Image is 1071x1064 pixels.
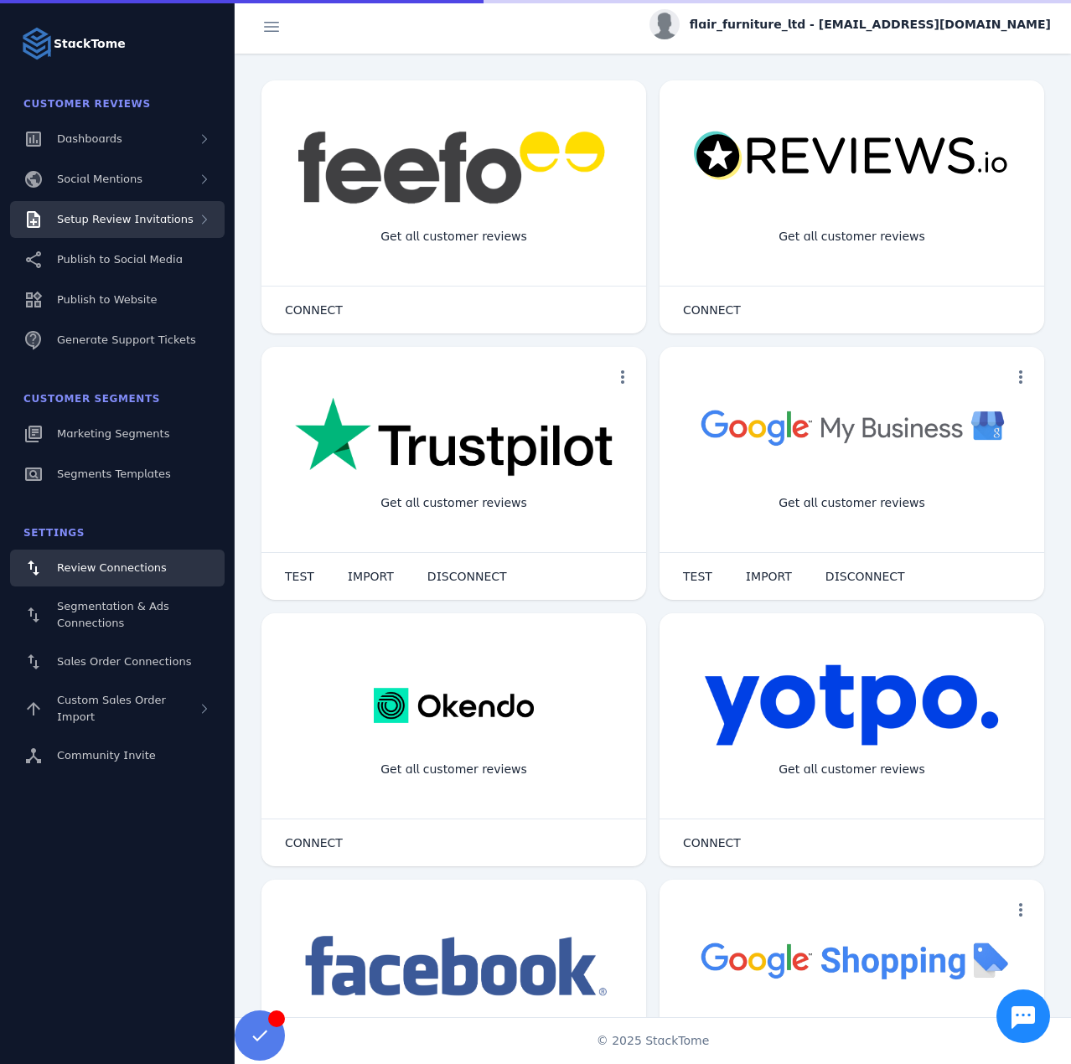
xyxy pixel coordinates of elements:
[23,98,151,110] span: Customer Reviews
[57,561,167,574] span: Review Connections
[285,837,343,849] span: CONNECT
[411,560,524,593] button: DISCONNECT
[649,9,1051,39] button: flair_furniture_ltd - [EMAIL_ADDRESS][DOMAIN_NAME]
[606,360,639,394] button: more
[765,747,939,792] div: Get all customer reviews
[57,213,194,225] span: Setup Review Invitations
[729,560,809,593] button: IMPORT
[427,571,507,582] span: DISCONNECT
[10,590,225,640] a: Segmentation & Ads Connections
[597,1032,710,1050] span: © 2025 StackTome
[57,333,196,346] span: Generate Support Tickets
[367,747,541,792] div: Get all customer reviews
[57,467,171,480] span: Segments Templates
[666,560,729,593] button: TEST
[10,550,225,586] a: Review Connections
[809,560,922,593] button: DISCONNECT
[57,132,122,145] span: Dashboards
[683,304,741,316] span: CONNECT
[57,173,142,185] span: Social Mentions
[683,571,712,582] span: TEST
[374,664,534,747] img: okendo.webp
[693,397,1011,457] img: googlebusiness.png
[367,481,541,525] div: Get all customer reviews
[54,35,126,53] strong: StackTome
[683,837,741,849] span: CONNECT
[295,397,613,479] img: trustpilot.png
[649,9,680,39] img: profile.jpg
[10,322,225,359] a: Generate Support Tickets
[10,241,225,278] a: Publish to Social Media
[23,527,85,539] span: Settings
[10,416,225,452] a: Marketing Segments
[285,304,343,316] span: CONNECT
[693,131,1011,182] img: reviewsio.svg
[825,571,905,582] span: DISCONNECT
[268,293,360,327] button: CONNECT
[765,214,939,259] div: Get all customer reviews
[20,27,54,60] img: Logo image
[367,214,541,259] div: Get all customer reviews
[57,293,157,306] span: Publish to Website
[10,281,225,318] a: Publish to Website
[268,560,331,593] button: TEST
[1004,360,1037,394] button: more
[23,393,160,405] span: Customer Segments
[57,749,156,762] span: Community Invite
[704,664,1000,747] img: yotpo.png
[268,826,360,860] button: CONNECT
[746,571,792,582] span: IMPORT
[331,560,411,593] button: IMPORT
[690,16,1051,34] span: flair_furniture_ltd - [EMAIL_ADDRESS][DOMAIN_NAME]
[753,1014,950,1058] div: Import Products from Google
[693,930,1011,989] img: googleshopping.png
[348,571,394,582] span: IMPORT
[10,456,225,493] a: Segments Templates
[666,826,758,860] button: CONNECT
[57,694,166,723] span: Custom Sales Order Import
[57,427,169,440] span: Marketing Segments
[57,655,191,668] span: Sales Order Connections
[10,643,225,680] a: Sales Order Connections
[765,481,939,525] div: Get all customer reviews
[57,253,183,266] span: Publish to Social Media
[285,571,314,582] span: TEST
[295,930,613,1005] img: facebook.png
[295,131,613,204] img: feefo.png
[666,293,758,327] button: CONNECT
[1004,893,1037,927] button: more
[10,737,225,774] a: Community Invite
[57,600,169,629] span: Segmentation & Ads Connections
